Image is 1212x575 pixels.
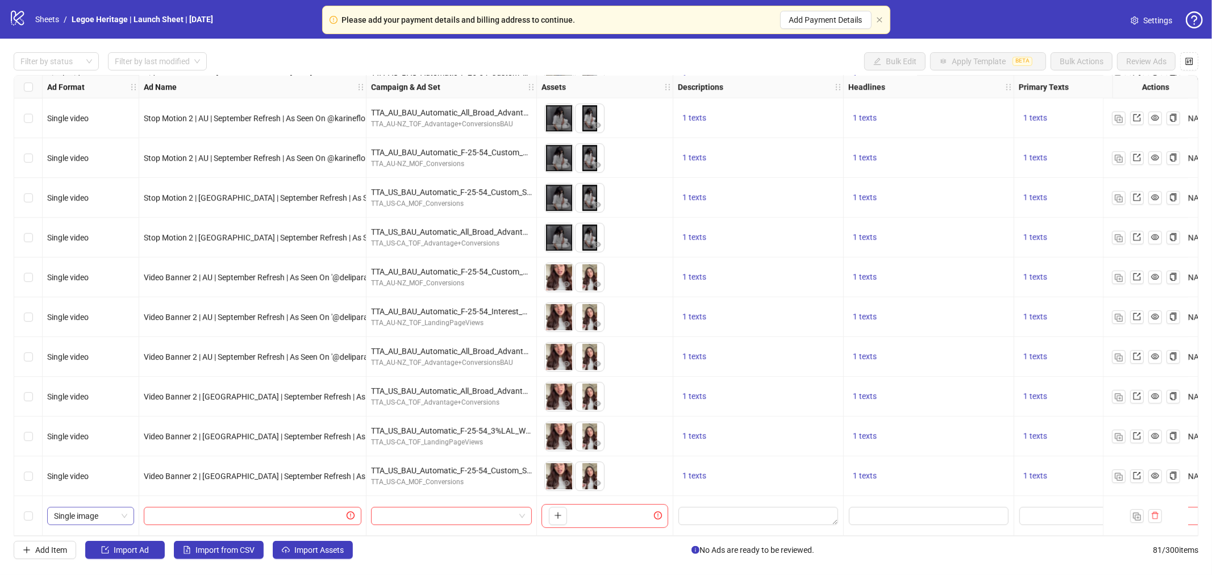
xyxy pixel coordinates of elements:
button: Bulk Edit [864,52,926,70]
a: Sheets [33,13,61,26]
button: Preview [560,238,573,252]
img: Duplicate [1115,314,1123,322]
button: Preview [560,318,573,331]
button: 1 texts [678,430,711,443]
span: 1 texts [1023,232,1047,241]
span: eye [563,121,570,129]
span: export [1133,273,1141,281]
button: Preview [590,278,604,291]
button: 1 texts [678,191,711,205]
img: Asset 2 [576,462,604,490]
div: TTA_AU-NZ_TOF_Advantage+ConversionsBAU [371,357,532,368]
span: copy [1169,472,1177,480]
strong: Ad Format [47,81,85,93]
span: 1 texts [1023,312,1047,321]
span: export [1133,312,1141,320]
img: Duplicate [1115,274,1123,282]
div: Please add your payment details and billing address to continue. [342,14,576,26]
img: Duplicate [1115,353,1123,361]
span: copy [1169,153,1177,161]
button: 1 texts [848,310,881,324]
span: holder [527,83,535,91]
span: eye [563,399,570,407]
span: 1 texts [853,391,877,401]
div: Resize Ad Format column [136,76,139,98]
strong: Campaign & Ad Set [371,81,440,93]
span: question-circle [1186,11,1203,28]
button: 1 texts [1019,430,1052,443]
button: 1 texts [678,469,711,483]
span: 1 texts [682,153,706,162]
span: eye [1151,273,1159,281]
strong: Actions [1142,81,1169,93]
strong: Ad Name [144,81,177,93]
span: cloud-upload [282,546,290,554]
img: Asset 1 [545,144,573,172]
span: eye [563,360,570,368]
button: 1 texts [678,270,711,284]
div: TTA_US-CA_TOF_Advantage+Conversions [371,397,532,408]
span: export [1133,392,1141,400]
span: eye [1151,193,1159,201]
div: Select row 75 [14,257,43,297]
span: exclamation-circle [347,511,355,519]
button: Add Item [14,541,76,559]
span: 1 texts [682,431,706,440]
button: Preview [590,357,604,371]
img: Asset 2 [576,263,604,291]
div: Select row 81 [14,496,43,536]
span: 1 texts [1023,391,1047,401]
span: eye [593,479,601,487]
button: Review Ads [1117,52,1176,70]
button: Preview [560,397,573,411]
img: Asset 2 [576,104,604,132]
div: Select row 74 [14,218,43,257]
img: Duplicate [1133,512,1141,520]
span: delete [1151,511,1159,519]
span: Single video [47,472,89,481]
img: Asset 1 [545,303,573,331]
button: 1 texts [678,111,711,125]
span: 81 / 300 items [1153,544,1198,556]
span: 1 texts [682,471,706,480]
span: 1 texts [853,193,877,202]
span: eye [563,280,570,288]
img: Asset 2 [576,144,604,172]
button: Add [549,507,567,525]
span: eye [563,439,570,447]
span: eye [1151,472,1159,480]
span: eye [593,439,601,447]
span: eye [593,121,601,129]
span: holder [834,83,842,91]
span: eye [1151,352,1159,360]
span: export [1133,472,1141,480]
button: 1 texts [1019,151,1052,165]
div: Select all rows [14,76,43,98]
span: 1 texts [853,471,877,480]
button: Preview [560,437,573,451]
span: setting [1131,16,1139,24]
button: Preview [590,119,604,132]
span: copy [1169,273,1177,281]
div: Edit values [848,506,1009,526]
div: Resize Campaign & Ad Set column [534,76,536,98]
button: close [876,16,883,24]
span: Video Banner 2 | [GEOGRAPHIC_DATA] | September Refresh | As Seen On '@deliparamos | [DATE] [144,432,478,441]
button: 1 texts [848,390,881,403]
button: Configure table settings [1180,52,1198,70]
span: eye [1151,432,1159,440]
div: Select row 72 [14,138,43,178]
img: Asset 1 [545,462,573,490]
span: 1 texts [1023,272,1047,281]
button: Duplicate [1112,270,1126,284]
span: plus [23,546,31,554]
button: Duplicate [1112,151,1126,165]
span: holder [672,83,680,91]
span: 1 texts [1023,431,1047,440]
span: Single video [47,392,89,401]
span: copy [1169,432,1177,440]
div: TTA_AU-NZ_TOF_LandingPageViews [371,318,532,328]
a: Legoe Heritage | Launch Sheet | [DATE] [69,13,215,26]
div: TTA_AU_BAU_Automatic_All_Broad_Advantage+_Purchase [371,106,532,119]
img: Asset 2 [576,184,604,212]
